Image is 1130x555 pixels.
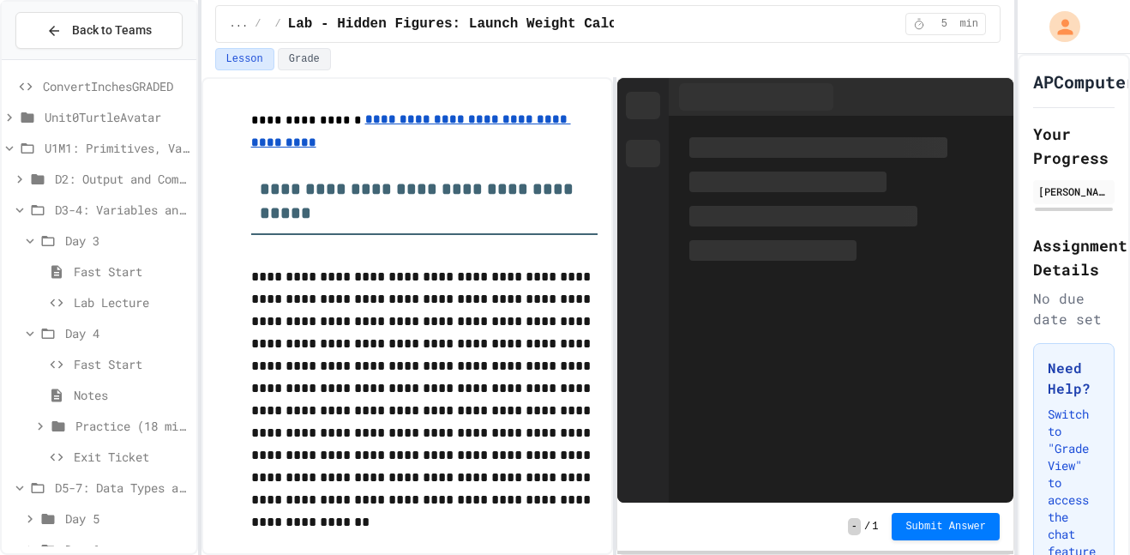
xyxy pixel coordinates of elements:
[74,448,189,466] span: Exit Ticket
[55,170,189,188] span: D2: Output and Compiling Code
[1033,233,1115,281] h2: Assignment Details
[1033,122,1115,170] h2: Your Progress
[988,412,1113,485] iframe: To enrich screen reader interactions, please activate Accessibility in Grammarly extension settings
[1038,184,1109,199] div: [PERSON_NAME]
[74,293,189,311] span: Lab Lecture
[274,17,280,31] span: /
[1033,288,1115,329] div: No due date set
[74,355,189,373] span: Fast Start
[74,262,189,281] span: Fast Start
[65,510,189,528] span: Day 5
[65,232,189,250] span: Day 3
[1058,486,1113,538] iframe: chat widget
[930,17,958,31] span: 5
[230,17,249,31] span: ...
[278,48,331,70] button: Grade
[45,139,189,157] span: U1M1: Primitives, Variables, Basic I/O
[864,520,870,534] span: /
[1031,7,1085,46] div: My Account
[65,324,189,342] span: Day 4
[905,520,986,534] span: Submit Answer
[892,513,1000,540] button: Submit Answer
[45,108,189,126] span: Unit0TurtleAvatar
[74,386,189,404] span: Notes
[255,17,261,31] span: /
[1048,358,1100,399] h3: Need Help?
[959,17,978,31] span: min
[288,14,667,34] span: Lab - Hidden Figures: Launch Weight Calculator
[15,12,183,49] button: Back to Teams
[872,520,878,534] span: 1
[215,48,274,70] button: Lesson
[72,21,152,39] span: Back to Teams
[55,201,189,219] span: D3-4: Variables and Input
[55,479,189,497] span: D5-7: Data Types and Number Calculations
[43,77,189,95] span: ConvertInchesGRADED
[848,518,861,535] span: -
[75,417,189,435] span: Practice (18 mins)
